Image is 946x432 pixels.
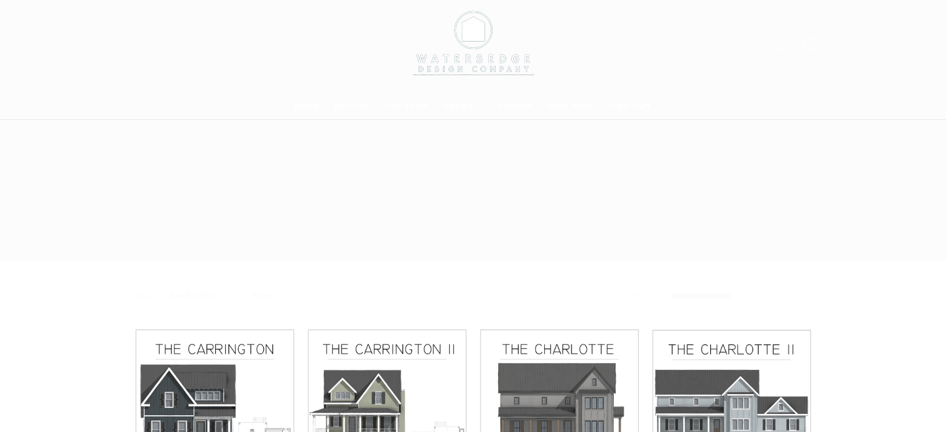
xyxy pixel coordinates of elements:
[170,290,218,303] span: Availability
[327,93,378,119] a: Services
[334,101,371,112] span: Services
[540,93,601,119] a: Shop Now!
[251,290,283,303] summary: Price
[443,101,473,112] span: Gallery
[623,291,659,301] label: Sort by:
[547,101,594,112] span: Shop Now!
[131,290,159,303] h2: Filter:
[609,101,651,112] span: View Cart
[251,290,272,303] span: Price
[386,101,429,112] span: Our Team
[498,101,532,112] span: Contact
[405,5,542,82] img: Watersedge Design Co
[378,93,436,119] a: Our Team
[601,93,659,119] a: View Cart
[435,93,490,119] summary: Gallery
[764,291,815,301] span: 9 products
[491,93,540,119] a: Contact
[170,290,229,303] summary: Availability (0 selected)
[294,101,318,112] span: Home
[287,93,326,119] a: Home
